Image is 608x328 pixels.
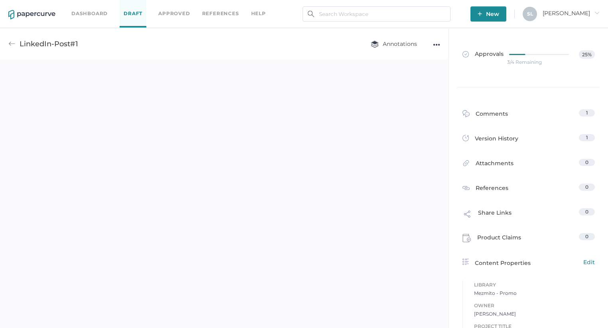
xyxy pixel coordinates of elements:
a: Comments1 [462,109,595,122]
a: Content PropertiesEdit [462,258,595,267]
span: 1 [586,110,588,116]
a: Product Claims0 [462,233,595,245]
img: search.bf03fe8b.svg [308,11,314,17]
span: 25% [579,50,594,59]
span: Annotations [371,40,417,47]
span: 0 [585,209,588,215]
span: 1 [586,134,588,140]
span: Owner [474,301,595,310]
div: Comments [462,109,508,122]
img: reference-icon.cd0ee6a9.svg [462,184,470,192]
img: back-arrow-grey.72011ae3.svg [8,40,16,47]
span: 0 [585,233,588,239]
div: help [251,9,266,18]
img: attachments-icon.0dd0e375.svg [462,160,470,169]
span: Library [474,281,595,289]
div: Product Claims [462,233,521,245]
a: References [202,9,239,18]
img: versions-icon.ee5af6b0.svg [462,135,469,143]
a: Approved [158,9,190,18]
img: share-link-icon.af96a55c.svg [462,209,472,221]
img: claims-icon.71597b81.svg [462,234,471,243]
div: ●●● [433,39,440,50]
div: References [462,184,508,194]
a: Version History1 [462,134,595,145]
span: 0 [585,159,588,165]
a: Attachments0 [462,159,595,171]
div: LinkedIn-Post#1 [20,36,78,51]
span: 0 [585,184,588,190]
div: Version History [462,134,518,145]
a: References0 [462,184,595,194]
button: New [470,6,506,22]
span: Edit [583,258,595,267]
img: plus-white.e19ec114.svg [478,12,482,16]
a: Approvals25% [458,42,600,73]
span: [PERSON_NAME] [543,10,600,17]
span: Mezmito - Promo [474,289,595,297]
img: content-properties-icon.34d20aed.svg [462,259,469,265]
div: Attachments [462,159,514,171]
button: Annotations [363,36,425,51]
a: Dashboard [71,9,108,18]
a: Share Links0 [462,208,595,223]
img: annotation-layers.cc6d0e6b.svg [371,40,379,48]
img: papercurve-logo-colour.7244d18c.svg [8,10,55,20]
span: S L [527,11,533,17]
span: [PERSON_NAME] [474,310,595,318]
input: Search Workspace [303,6,451,22]
div: Share Links [462,208,512,223]
img: approved-grey.341b8de9.svg [462,51,469,57]
i: arrow_right [594,10,600,16]
span: Approvals [462,50,504,59]
div: Content Properties [462,258,595,267]
span: New [478,6,499,22]
img: comment-icon.4fbda5a2.svg [462,110,470,119]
